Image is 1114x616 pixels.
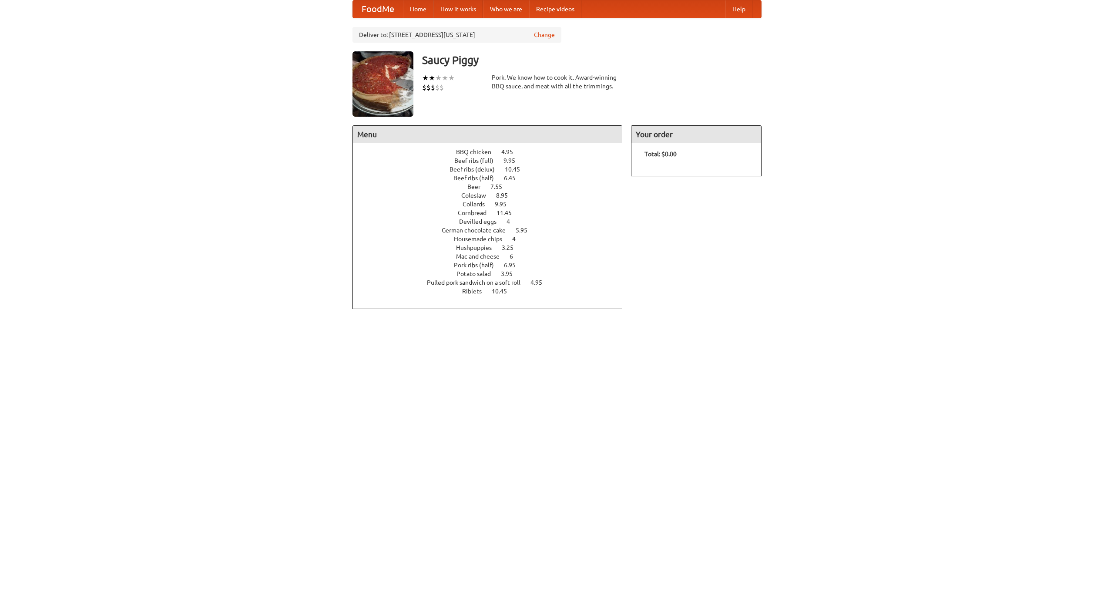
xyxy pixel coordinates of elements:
b: Total: $0.00 [644,151,677,158]
span: 4 [512,236,524,242]
a: Help [725,0,752,18]
a: Coleslaw 8.95 [461,192,524,199]
a: How it works [433,0,483,18]
span: 10.45 [492,288,516,295]
li: ★ [429,73,435,83]
li: $ [440,83,444,92]
h3: Saucy Piggy [422,51,762,69]
span: 6 [510,253,522,260]
span: Beef ribs (full) [454,157,502,164]
span: 8.95 [496,192,517,199]
li: ★ [448,73,455,83]
a: Collards 9.95 [463,201,523,208]
li: ★ [422,73,429,83]
span: Coleslaw [461,192,495,199]
a: Mac and cheese 6 [456,253,529,260]
span: 3.25 [502,244,522,251]
h4: Your order [631,126,761,143]
span: 3.95 [501,270,521,277]
a: Home [403,0,433,18]
span: Collards [463,201,493,208]
a: Potato salad 3.95 [456,270,529,277]
span: 6.95 [504,262,524,269]
span: BBQ chicken [456,148,500,155]
span: Pulled pork sandwich on a soft roll [427,279,529,286]
span: Pork ribs (half) [454,262,503,269]
a: FoodMe [353,0,403,18]
a: Beef ribs (delux) 10.45 [450,166,536,173]
span: 10.45 [505,166,529,173]
a: Cornbread 11.45 [458,209,528,216]
li: $ [435,83,440,92]
li: $ [426,83,431,92]
a: Beef ribs (full) 9.95 [454,157,531,164]
span: 7.55 [490,183,511,190]
span: Potato salad [456,270,500,277]
span: Devilled eggs [459,218,505,225]
a: Who we are [483,0,529,18]
div: Deliver to: [STREET_ADDRESS][US_STATE] [352,27,561,43]
span: German chocolate cake [442,227,514,234]
span: Mac and cheese [456,253,508,260]
a: Recipe videos [529,0,581,18]
a: Devilled eggs 4 [459,218,526,225]
span: Hushpuppies [456,244,500,251]
li: $ [422,83,426,92]
span: 4 [507,218,519,225]
li: $ [431,83,435,92]
span: 4.95 [501,148,522,155]
span: Cornbread [458,209,495,216]
a: Beer 7.55 [467,183,518,190]
span: 9.95 [495,201,515,208]
span: Beef ribs (delux) [450,166,503,173]
a: BBQ chicken 4.95 [456,148,529,155]
h4: Menu [353,126,622,143]
a: Housemade chips 4 [454,236,532,242]
span: 4.95 [530,279,551,286]
a: Riblets 10.45 [462,288,523,295]
a: Change [534,30,555,39]
img: angular.jpg [352,51,413,117]
a: Hushpuppies 3.25 [456,244,530,251]
span: 11.45 [497,209,520,216]
a: German chocolate cake 5.95 [442,227,544,234]
a: Pork ribs (half) 6.95 [454,262,532,269]
span: 9.95 [503,157,524,164]
span: 5.95 [516,227,536,234]
div: Pork. We know how to cook it. Award-winning BBQ sauce, and meat with all the trimmings. [492,73,622,91]
a: Pulled pork sandwich on a soft roll 4.95 [427,279,558,286]
li: ★ [435,73,442,83]
span: Riblets [462,288,490,295]
span: Housemade chips [454,236,511,242]
span: 6.45 [504,175,524,182]
li: ★ [442,73,448,83]
a: Beef ribs (half) 6.45 [453,175,532,182]
span: Beer [467,183,489,190]
span: Beef ribs (half) [453,175,503,182]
